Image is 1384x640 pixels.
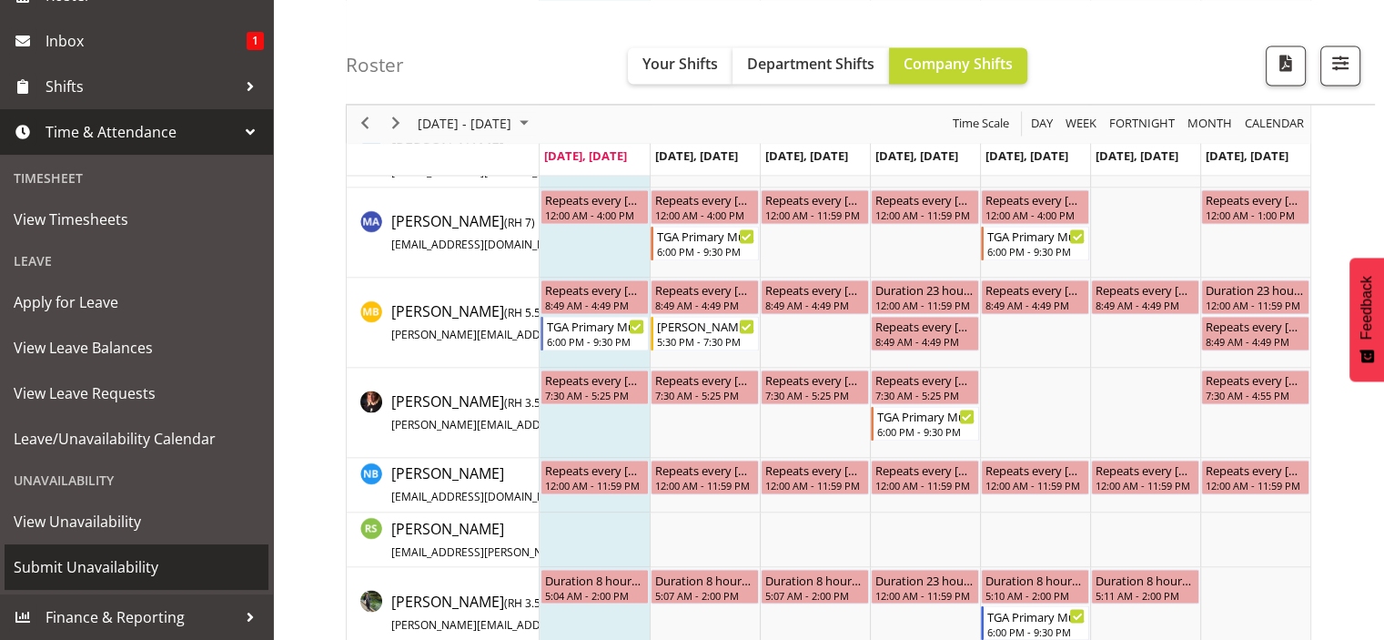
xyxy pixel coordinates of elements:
div: 6:00 PM - 9:30 PM [987,624,1085,638]
div: Michelle Englehardt"s event - TGA Primary Music Fest. Songs from Sunny Days Begin From Thursday, ... [871,406,979,441]
div: 7:30 AM - 5:25 PM [875,388,975,402]
div: Repeats every [DATE], [DATE], [DATE], [DATE], [DATE], [DATE], [DATE] - [PERSON_NAME] [1206,317,1305,335]
div: 8:49 AM - 4:49 PM [985,298,1085,312]
div: Repeats every [DATE], [DATE], [DATE], [DATE], [DATE], [DATE], [DATE] - [PERSON_NAME] [1206,461,1305,479]
div: 7:30 AM - 5:25 PM [655,388,754,402]
td: Nicoel Boschman resource [347,458,540,513]
div: Repeats every [DATE], [DATE], [DATE], [DATE], [DATE], [DATE], [DATE] - [PERSON_NAME] [545,280,644,299]
div: 8:49 AM - 4:49 PM [655,298,754,312]
span: [PERSON_NAME][EMAIL_ADDRESS][PERSON_NAME][DOMAIN_NAME] [391,616,743,632]
button: Month [1242,113,1308,136]
a: [PERSON_NAME](RH 3.5)[PERSON_NAME][EMAIL_ADDRESS][PERSON_NAME][DOMAIN_NAME] [391,590,816,634]
div: Renée Hewitt"s event - Duration 8 hours - Renée Hewitt Begin From Tuesday, August 26, 2025 at 5:0... [651,569,759,604]
div: Renée Hewitt"s event - Duration 8 hours - Renée Hewitt Begin From Monday, August 25, 2025 at 5:04... [540,569,649,604]
span: ( ) [504,305,544,320]
div: Michelle Bradbury"s event - Repeats every monday, tuesday, wednesday, thursday, friday, saturday,... [761,279,869,314]
td: Reena Snook resource [347,513,540,567]
span: [DATE], [DATE] [1096,147,1178,164]
div: 12:00 AM - 11:59 PM [1206,478,1305,493]
div: TGA Primary Music Fest. Songs from Sunny Days [547,317,644,335]
div: Repeats every [DATE] - [PERSON_NAME] [1206,371,1305,389]
div: 12:00 AM - 4:00 PM [655,208,754,222]
div: 5:07 AM - 2:00 PM [655,587,754,602]
span: Leave/Unavailability Calendar [14,425,259,452]
span: Feedback [1359,276,1375,340]
span: Month [1186,113,1234,136]
div: Duration 23 hours - [PERSON_NAME] [875,280,975,299]
a: [PERSON_NAME](RH 3.5)[PERSON_NAME][EMAIL_ADDRESS][PERSON_NAME][DOMAIN_NAME] [391,391,823,434]
span: Department Shifts [747,54,874,74]
div: Max Allan"s event - Repeats every monday, tuesday, friday - Max Allan Begin From Friday, August 2... [981,189,1089,224]
span: [DATE], [DATE] [875,147,958,164]
div: Repeats every [DATE], [DATE] - [PERSON_NAME] [875,190,975,208]
td: Max Allan resource [347,188,540,278]
div: 12:00 AM - 11:59 PM [765,478,864,493]
div: Michelle Englehardt"s event - Repeats every wednesday - Michelle Englehardt Begin From Wednesday,... [761,370,869,404]
div: 12:00 AM - 1:00 PM [1206,208,1305,222]
div: 12:00 AM - 11:59 PM [875,208,975,222]
div: Repeats every [DATE] - [PERSON_NAME] [545,371,644,389]
div: Renée Hewitt"s event - Duration 8 hours - Renée Hewitt Begin From Friday, August 29, 2025 at 5:10... [981,569,1089,604]
button: Your Shifts [628,47,732,84]
span: View Leave Balances [14,334,259,361]
div: Nicoel Boschman"s event - Repeats every monday, tuesday, wednesday, thursday, friday, saturday, s... [1201,460,1309,494]
div: 5:10 AM - 2:00 PM [985,587,1085,602]
span: [EMAIL_ADDRESS][PERSON_NAME][DOMAIN_NAME] [391,543,658,559]
span: ( ) [504,395,544,411]
span: ( ) [504,594,544,610]
span: [PERSON_NAME] [391,211,645,253]
div: 8:49 AM - 4:49 PM [765,298,864,312]
div: Repeats every [DATE], [DATE], [DATE], [DATE], [DATE], [DATE], [DATE] - [PERSON_NAME] [875,461,975,479]
div: Max Allan"s event - Repeats every monday, tuesday, friday - Max Allan Begin From Monday, August 2... [540,189,649,224]
span: [EMAIL_ADDRESS][DOMAIN_NAME] [391,237,572,252]
span: Fortnight [1107,113,1177,136]
span: [PERSON_NAME][EMAIL_ADDRESS][PERSON_NAME][DOMAIN_NAME] [391,327,743,342]
a: View Leave Balances [5,325,268,371]
span: Company Shifts [904,54,1013,74]
td: Michelle Englehardt resource [347,368,540,458]
div: 8:49 AM - 4:49 PM [875,334,975,349]
div: Michelle Bradbury"s event - TGA Primary Music Fest. Songs from Sunny Days Begin From Monday, Augu... [540,316,649,350]
div: Michelle Bradbury"s event - Michelle - Primary School Choir - Songs from the Sunny Days Begin Fro... [651,316,759,350]
span: Submit Unavailability [14,554,259,581]
div: Nicoel Boschman"s event - Repeats every monday, tuesday, wednesday, thursday, friday, saturday, s... [761,460,869,494]
div: Michelle Bradbury"s event - Repeats every monday, tuesday, wednesday, thursday, friday, saturday,... [651,279,759,314]
div: Michelle Bradbury"s event - Repeats every monday, tuesday, wednesday, thursday, friday, saturday,... [1201,316,1309,350]
span: [DATE], [DATE] [985,147,1068,164]
div: Repeats every [DATE] - [PERSON_NAME] [875,371,975,389]
div: Michelle Bradbury"s event - Repeats every monday, tuesday, wednesday, thursday, friday, saturday,... [1091,279,1199,314]
span: [DATE], [DATE] [1206,147,1288,164]
div: Repeats every [DATE] - [PERSON_NAME] [765,371,864,389]
span: ( ) [504,215,535,230]
div: Michelle Englehardt"s event - Repeats every thursday - Michelle Englehardt Begin From Thursday, A... [871,370,979,404]
span: View Timesheets [14,206,259,233]
span: calendar [1243,113,1306,136]
span: Day [1029,113,1055,136]
button: Time Scale [950,113,1013,136]
span: [DATE], [DATE] [765,147,848,164]
div: Repeats every [DATE], [DATE], [DATE], [DATE], [DATE], [DATE], [DATE] - [PERSON_NAME] [985,280,1085,299]
div: 12:00 AM - 11:59 PM [875,587,975,602]
div: 12:00 AM - 11:59 PM [875,478,975,493]
div: 6:00 PM - 9:30 PM [987,244,1085,259]
div: Repeats every [DATE], [DATE], [DATE], [DATE], [DATE], [DATE], [DATE] - [PERSON_NAME] [545,461,644,479]
div: 12:00 AM - 11:59 PM [655,478,754,493]
div: 12:00 AM - 11:59 PM [765,208,864,222]
div: Duration 8 hours - [PERSON_NAME] [985,570,1085,588]
div: Nicoel Boschman"s event - Repeats every monday, tuesday, wednesday, thursday, friday, saturday, s... [981,460,1089,494]
div: 12:00 AM - 11:59 PM [1206,298,1305,312]
div: Renée Hewitt"s event - Duration 8 hours - Renée Hewitt Begin From Saturday, August 30, 2025 at 5:... [1091,569,1199,604]
a: [PERSON_NAME][EMAIL_ADDRESS][PERSON_NAME][DOMAIN_NAME] [391,517,731,561]
div: Repeats every [DATE] - [PERSON_NAME] [1206,190,1305,208]
div: Repeats every [DATE], [DATE], [DATE], [DATE], [DATE], [DATE], [DATE] - [PERSON_NAME] [875,317,975,335]
div: 7:30 AM - 5:25 PM [765,388,864,402]
span: Time & Attendance [45,118,237,146]
div: Duration 23 hours - [PERSON_NAME] [1206,280,1305,299]
div: Renée Hewitt"s event - TGA Primary Music Fest. Songs from Sunny Days Begin From Friday, August 29... [981,605,1089,640]
span: [DATE], [DATE] [655,147,738,164]
button: Feedback - Show survey [1349,258,1384,381]
span: RH 5.5 [508,305,540,320]
div: Nicoel Boschman"s event - Repeats every monday, tuesday, wednesday, thursday, friday, saturday, s... [540,460,649,494]
div: 8:49 AM - 4:49 PM [1096,298,1195,312]
span: [PERSON_NAME] [391,301,816,343]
